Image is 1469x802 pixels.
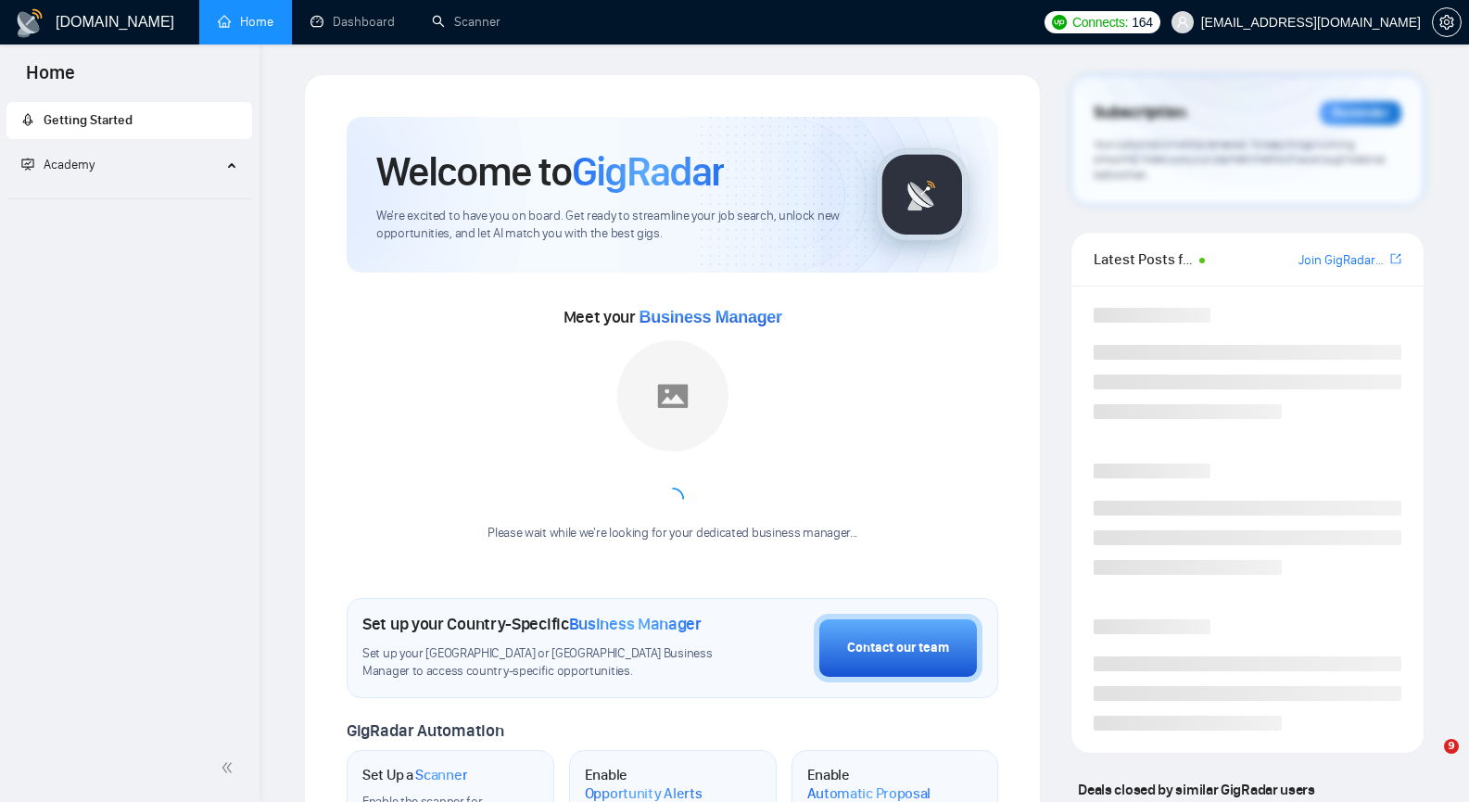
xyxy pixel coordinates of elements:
a: searchScanner [432,14,500,30]
li: Academy Homepage [6,191,252,203]
span: Subscription [1094,97,1185,129]
a: Join GigRadar Slack Community [1298,250,1387,271]
span: loading [659,485,687,513]
span: Meet your [564,307,782,327]
span: GigRadar Automation [347,720,503,741]
span: user [1176,16,1189,29]
button: setting [1432,7,1462,37]
img: logo [15,8,44,38]
div: Contact our team [847,638,949,658]
li: Getting Started [6,102,252,139]
img: gigradar-logo.png [876,148,969,241]
div: Reminder [1320,101,1401,125]
span: GigRadar [572,146,724,197]
h1: Set up your Country-Specific [362,614,702,634]
img: placeholder.png [617,340,728,452]
span: Business Manager [569,614,702,634]
span: Connects: [1072,12,1128,32]
span: setting [1433,15,1461,30]
span: double-left [221,758,239,777]
span: Scanner [415,766,467,784]
a: export [1390,250,1401,268]
span: 9 [1444,739,1459,754]
span: export [1390,251,1401,266]
span: Set up your [GEOGRAPHIC_DATA] or [GEOGRAPHIC_DATA] Business Manager to access country-specific op... [362,645,721,681]
button: Contact our team [814,614,982,682]
div: Please wait while we're looking for your dedicated business manager... [476,525,868,542]
a: setting [1432,15,1462,30]
span: Home [11,59,90,98]
span: Academy [44,157,95,172]
span: Business Manager [640,308,782,326]
a: homeHome [218,14,273,30]
span: Getting Started [44,112,133,128]
span: 164 [1132,12,1152,32]
h1: Welcome to [376,146,724,197]
img: upwork-logo.png [1052,15,1067,30]
span: Academy [21,157,95,172]
a: dashboardDashboard [310,14,395,30]
span: Your subscription will be renewed. To keep things running smoothly, make sure your payment method... [1094,137,1385,182]
iframe: Intercom live chat [1406,739,1450,783]
h1: Set Up a [362,766,467,784]
span: Latest Posts from the GigRadar Community [1094,248,1194,271]
h1: Enable [585,766,716,802]
span: rocket [21,113,34,126]
span: fund-projection-screen [21,158,34,171]
span: We're excited to have you on board. Get ready to streamline your job search, unlock new opportuni... [376,208,846,243]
